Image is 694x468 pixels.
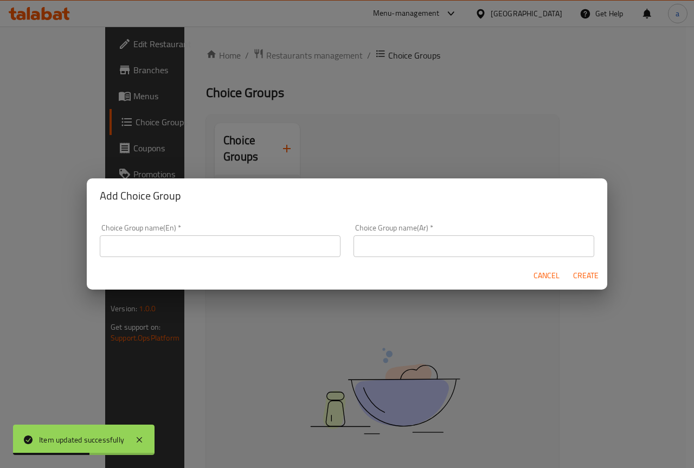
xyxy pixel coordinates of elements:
[354,235,594,257] input: Please enter Choice Group name(ar)
[568,266,603,286] button: Create
[39,434,124,446] div: Item updated successfully
[100,235,340,257] input: Please enter Choice Group name(en)
[100,187,594,204] h2: Add Choice Group
[529,266,564,286] button: Cancel
[534,269,560,283] span: Cancel
[573,269,599,283] span: Create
